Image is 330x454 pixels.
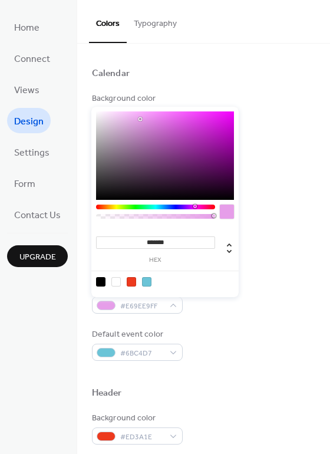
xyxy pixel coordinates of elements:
span: #ED3A1E [120,431,164,443]
a: Settings [7,139,57,165]
a: Design [7,108,51,133]
div: rgb(0, 0, 0) [96,277,105,287]
label: hex [96,257,215,264]
span: Contact Us [14,206,61,225]
div: rgb(107, 196, 215) [142,277,151,287]
span: #E69EE9FF [120,300,164,312]
span: Connect [14,50,50,68]
div: Header [92,387,122,400]
div: rgb(237, 58, 30) [127,277,136,287]
a: Home [7,14,47,40]
a: Contact Us [7,202,68,227]
span: Design [14,113,44,131]
span: #6BC4D7 [120,347,164,360]
a: Form [7,170,42,196]
span: Views [14,81,39,100]
span: Upgrade [19,251,56,264]
div: rgb(255, 255, 255) [111,277,121,287]
div: Background color [92,412,180,425]
div: Default event color [92,328,180,341]
span: Form [14,175,35,193]
a: Connect [7,45,57,71]
div: Background color [92,93,180,105]
span: Home [14,19,39,37]
div: Calendar [92,68,130,80]
span: Settings [14,144,49,162]
a: Views [7,77,47,102]
button: Upgrade [7,245,68,267]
